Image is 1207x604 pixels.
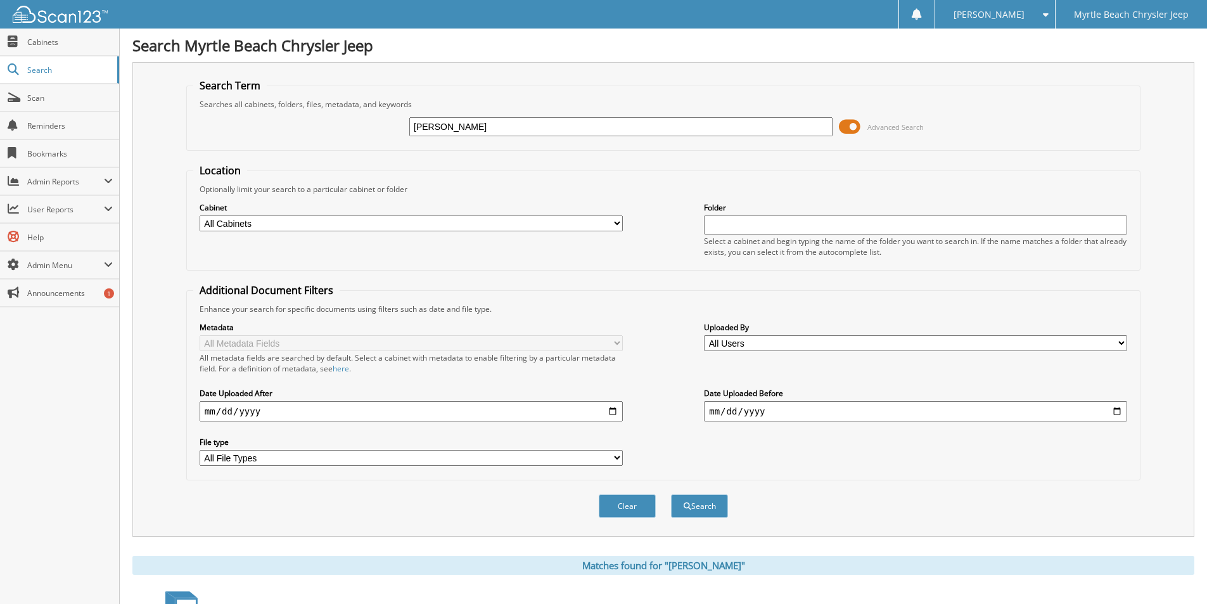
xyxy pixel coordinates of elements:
[867,122,924,132] span: Advanced Search
[27,120,113,131] span: Reminders
[193,283,340,297] legend: Additional Document Filters
[704,236,1127,257] div: Select a cabinet and begin typing the name of the folder you want to search in. If the name match...
[704,388,1127,399] label: Date Uploaded Before
[599,494,656,518] button: Clear
[27,288,113,299] span: Announcements
[104,288,114,299] div: 1
[704,202,1127,213] label: Folder
[200,437,623,447] label: File type
[200,352,623,374] div: All metadata fields are searched by default. Select a cabinet with metadata to enable filtering b...
[193,304,1134,314] div: Enhance your search for specific documents using filters such as date and file type.
[27,65,111,75] span: Search
[132,556,1194,575] div: Matches found for "[PERSON_NAME]"
[27,148,113,159] span: Bookmarks
[200,202,623,213] label: Cabinet
[27,93,113,103] span: Scan
[200,388,623,399] label: Date Uploaded After
[27,260,104,271] span: Admin Menu
[193,99,1134,110] div: Searches all cabinets, folders, files, metadata, and keywords
[954,11,1025,18] span: [PERSON_NAME]
[200,322,623,333] label: Metadata
[671,494,728,518] button: Search
[27,37,113,48] span: Cabinets
[27,204,104,215] span: User Reports
[333,363,349,374] a: here
[13,6,108,23] img: scan123-logo-white.svg
[193,164,247,177] legend: Location
[1074,11,1189,18] span: Myrtle Beach Chrysler Jeep
[200,401,623,421] input: start
[193,79,267,93] legend: Search Term
[704,401,1127,421] input: end
[704,322,1127,333] label: Uploaded By
[132,35,1194,56] h1: Search Myrtle Beach Chrysler Jeep
[193,184,1134,195] div: Optionally limit your search to a particular cabinet or folder
[27,232,113,243] span: Help
[27,176,104,187] span: Admin Reports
